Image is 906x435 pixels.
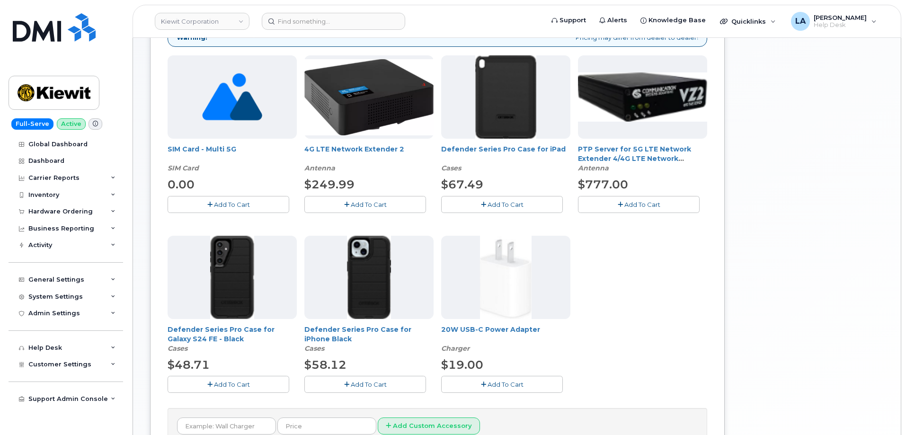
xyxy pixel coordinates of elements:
[441,358,483,372] span: $19.00
[441,325,540,334] a: 20W USB-C Power Adapter
[168,196,289,213] button: Add To Cart
[578,178,628,191] span: $777.00
[304,196,426,213] button: Add To Cart
[441,376,563,392] button: Add To Cart
[731,18,766,25] span: Quicklinks
[441,325,570,353] div: 20W USB-C Power Adapter
[168,164,199,172] em: SIM Card
[488,381,524,388] span: Add To Cart
[168,144,297,173] div: SIM Card - Multi 5G
[480,236,532,319] img: apple20w.jpg
[210,236,254,319] img: defenders23fe.png
[475,55,536,139] img: defenderipad10thgen.png
[351,201,387,208] span: Add To Cart
[304,325,411,343] a: Defender Series Pro Case for iPhone Black
[713,12,782,31] div: Quicklinks
[795,16,806,27] span: LA
[593,11,634,30] a: Alerts
[545,11,593,30] a: Support
[262,13,405,30] input: Find something...
[441,178,483,191] span: $67.49
[578,164,609,172] em: Antenna
[441,344,470,353] em: Charger
[304,344,324,353] em: Cases
[814,14,867,21] span: [PERSON_NAME]
[168,325,297,353] div: Defender Series Pro Case for Galaxy S24 FE - Black
[560,16,586,25] span: Support
[304,376,426,392] button: Add To Cart
[441,196,563,213] button: Add To Cart
[865,394,899,428] iframe: Messenger Launcher
[202,55,262,139] img: no_image_found-2caef05468ed5679b831cfe6fc140e25e0c280774317ffc20a367ab7fd17291e.png
[168,344,187,353] em: Cases
[441,144,570,173] div: Defender Series Pro Case for iPad
[578,72,707,122] img: Casa_Sysem.png
[168,376,289,392] button: Add To Cart
[578,196,700,213] button: Add To Cart
[155,13,249,30] a: Kiewit Corporation
[168,358,210,372] span: $48.71
[648,16,706,25] span: Knowledge Base
[578,145,691,172] a: PTP Server for 5G LTE Network Extender 4/4G LTE Network Extender 3
[607,16,627,25] span: Alerts
[378,417,480,435] button: Add Custom Accessory
[304,325,434,353] div: Defender Series Pro Case for iPhone Black
[624,201,660,208] span: Add To Cart
[168,178,195,191] span: 0.00
[277,417,376,435] input: Price
[441,164,461,172] em: Cases
[441,145,566,153] a: Defender Series Pro Case for iPad
[814,21,867,29] span: Help Desk
[634,11,712,30] a: Knowledge Base
[214,201,250,208] span: Add To Cart
[351,381,387,388] span: Add To Cart
[304,59,434,135] img: 4glte_extender.png
[177,417,276,435] input: Example: Wall Charger
[578,144,707,173] div: PTP Server for 5G LTE Network Extender 4/4G LTE Network Extender 3
[304,358,346,372] span: $58.12
[304,144,434,173] div: 4G LTE Network Extender 2
[214,381,250,388] span: Add To Cart
[168,145,236,153] a: SIM Card - Multi 5G
[784,12,883,31] div: Lanette Aparicio
[304,178,355,191] span: $249.99
[488,201,524,208] span: Add To Cart
[304,145,404,153] a: 4G LTE Network Extender 2
[347,236,391,319] img: defenderiphone14.png
[304,164,335,172] em: Antenna
[168,325,275,343] a: Defender Series Pro Case for Galaxy S24 FE - Black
